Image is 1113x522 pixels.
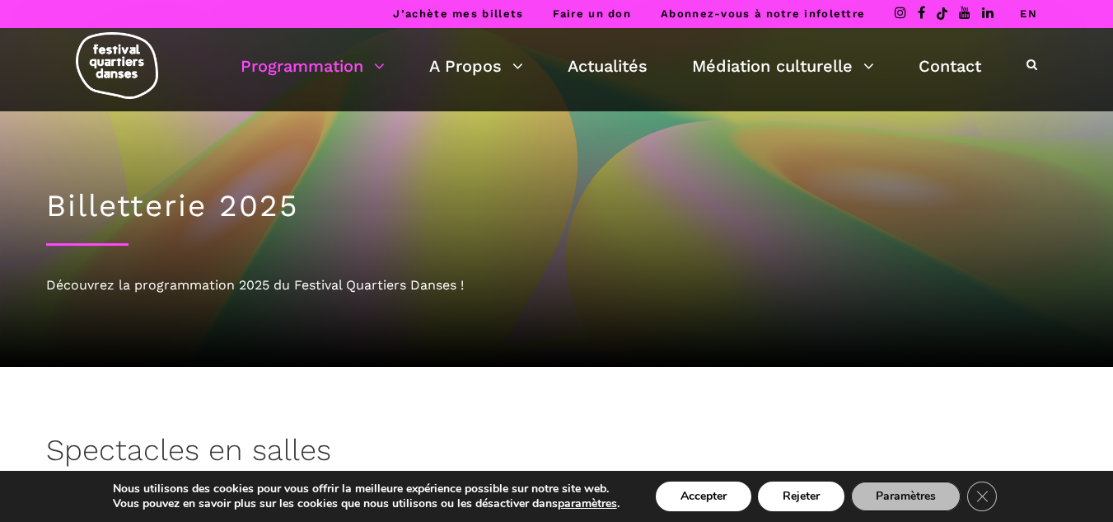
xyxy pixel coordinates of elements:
[656,482,751,511] button: Accepter
[46,275,1068,296] div: Découvrez la programmation 2025 du Festival Quartiers Danses !
[692,52,874,80] a: Médiation culturelle
[113,496,620,511] p: Vous pouvez en savoir plus sur les cookies que nous utilisons ou les désactiver dans .
[429,52,523,80] a: A Propos
[553,7,631,20] a: Faire un don
[113,482,620,496] p: Nous utilisons des cookies pour vous offrir la meilleure expérience possible sur notre site web.
[661,7,865,20] a: Abonnez-vous à notre infolettre
[1020,7,1037,20] a: EN
[241,52,385,80] a: Programmation
[919,52,981,80] a: Contact
[76,32,158,99] img: logo-fqd-med
[393,7,523,20] a: J’achète mes billets
[46,188,1068,224] h1: Billetterie 2025
[558,496,617,511] button: paramètres
[851,482,961,511] button: Paramètres
[967,482,997,511] button: Close GDPR Cookie Banner
[568,52,648,80] a: Actualités
[46,433,331,474] h3: Spectacles en salles
[758,482,844,511] button: Rejeter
